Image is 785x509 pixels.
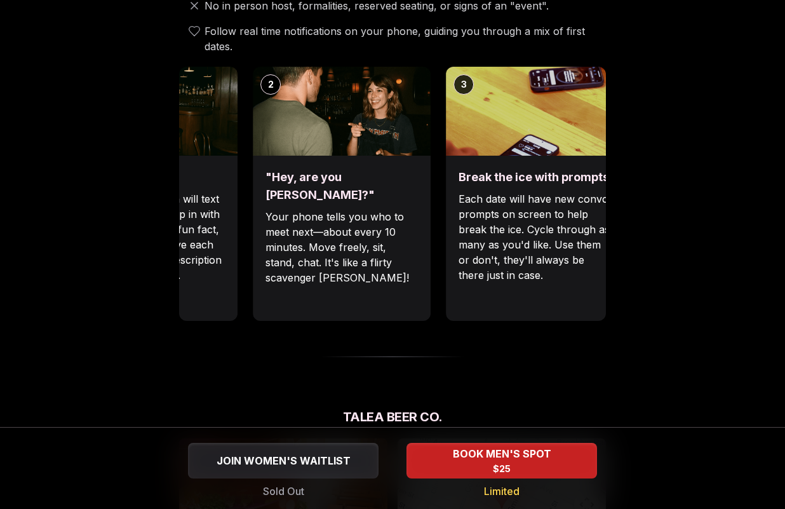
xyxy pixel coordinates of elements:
p: Your remote wingman will text you a check-in link, tap in with your self description, fun fact, a... [72,191,225,283]
span: Follow real time notifications on your phone, guiding you through a mix of first dates. [205,24,601,54]
img: Arrive & Check In [60,67,238,156]
span: Sold Out [263,484,304,499]
div: 2 [260,74,281,95]
button: BOOK MEN'S SPOT - Limited [406,443,597,478]
h3: Break the ice with prompts [459,168,611,186]
p: Your phone tells you who to meet next—about every 10 minutes. Move freely, sit, stand, chat. It's... [265,209,418,285]
button: JOIN WOMEN'S WAITLIST - Sold Out [188,443,379,478]
h3: "Hey, are you [PERSON_NAME]?" [265,168,418,204]
span: $25 [493,463,511,475]
img: Break the ice with prompts [446,67,624,156]
span: Limited [484,484,520,499]
span: BOOK MEN'S SPOT [450,446,554,461]
div: 3 [453,74,474,95]
span: JOIN WOMEN'S WAITLIST [214,453,353,468]
img: "Hey, are you Max?" [253,67,431,156]
h2: Talea Beer Co. [179,408,606,426]
p: Each date will have new convo prompts on screen to help break the ice. Cycle through as many as y... [459,191,611,283]
h3: Arrive & Check In [72,168,225,186]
